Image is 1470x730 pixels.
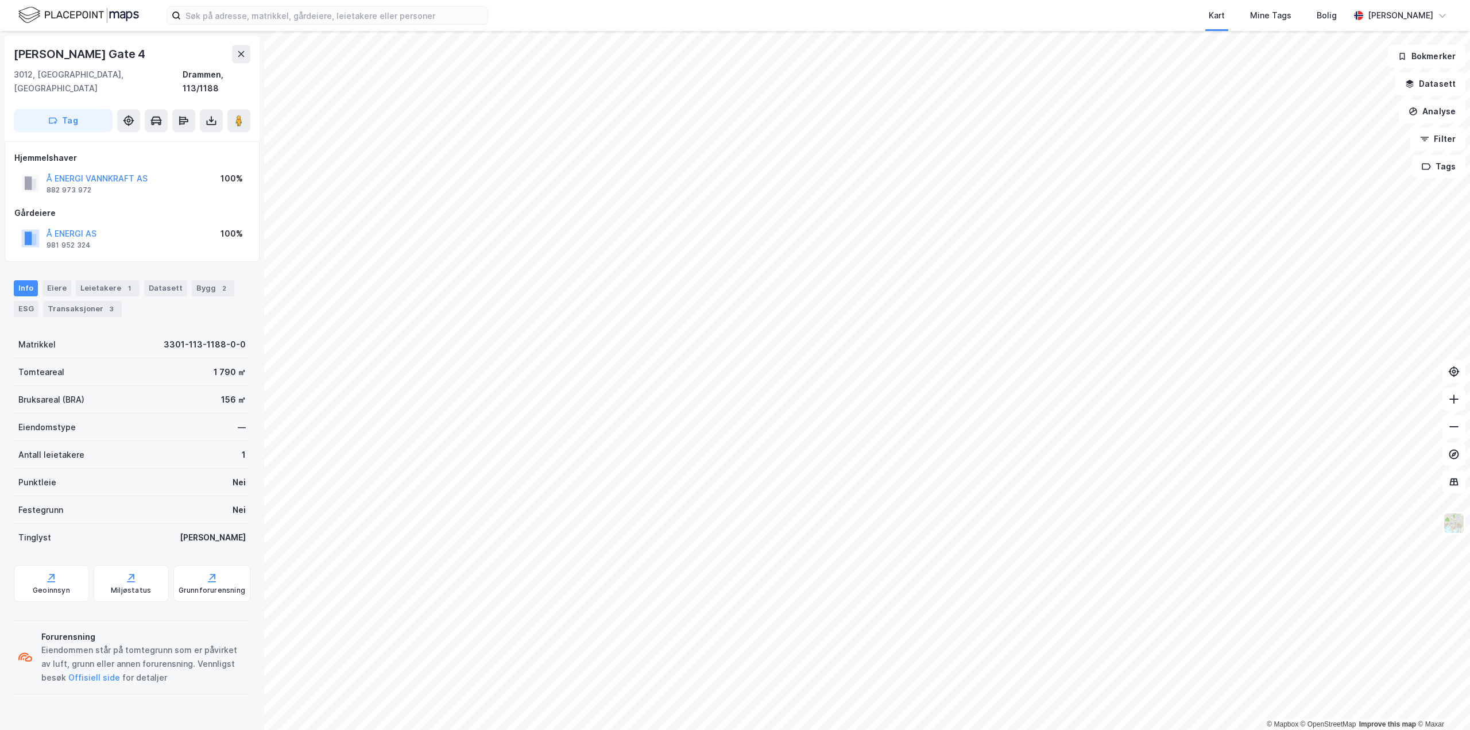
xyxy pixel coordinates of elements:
[18,5,139,25] img: logo.f888ab2527a4732fd821a326f86c7f29.svg
[179,586,245,595] div: Grunnforurensning
[220,172,243,186] div: 100%
[47,241,91,250] div: 981 952 324
[14,206,250,220] div: Gårdeiere
[14,68,183,95] div: 3012, [GEOGRAPHIC_DATA], [GEOGRAPHIC_DATA]
[1209,9,1225,22] div: Kart
[76,280,140,296] div: Leietakere
[1267,720,1298,728] a: Mapbox
[214,365,246,379] div: 1 790 ㎡
[183,68,250,95] div: Drammen, 113/1188
[18,531,51,544] div: Tinglyst
[220,227,243,241] div: 100%
[111,586,151,595] div: Miljøstatus
[144,280,187,296] div: Datasett
[18,503,63,517] div: Festegrunn
[238,420,246,434] div: —
[43,301,122,317] div: Transaksjoner
[1443,512,1465,534] img: Z
[18,448,84,462] div: Antall leietakere
[41,630,246,644] div: Forurensning
[14,45,148,63] div: [PERSON_NAME] Gate 4
[41,643,246,685] div: Eiendommen står på tomtegrunn som er påvirket av luft, grunn eller annen forurensning. Vennligst ...
[233,476,246,489] div: Nei
[106,303,117,315] div: 3
[18,338,56,352] div: Matrikkel
[221,393,246,407] div: 156 ㎡
[164,338,246,352] div: 3301-113-1188-0-0
[192,280,234,296] div: Bygg
[18,476,56,489] div: Punktleie
[18,420,76,434] div: Eiendomstype
[1250,9,1291,22] div: Mine Tags
[47,186,91,195] div: 882 973 972
[1413,675,1470,730] iframe: Chat Widget
[1359,720,1416,728] a: Improve this map
[218,283,230,294] div: 2
[242,448,246,462] div: 1
[42,280,71,296] div: Eiere
[1412,155,1465,178] button: Tags
[1368,9,1433,22] div: [PERSON_NAME]
[181,7,488,24] input: Søk på adresse, matrikkel, gårdeiere, leietakere eller personer
[14,109,113,132] button: Tag
[14,301,38,317] div: ESG
[18,393,84,407] div: Bruksareal (BRA)
[1301,720,1356,728] a: OpenStreetMap
[1410,128,1465,150] button: Filter
[14,280,38,296] div: Info
[123,283,135,294] div: 1
[1395,72,1465,95] button: Datasett
[180,531,246,544] div: [PERSON_NAME]
[1388,45,1465,68] button: Bokmerker
[1399,100,1465,123] button: Analyse
[18,365,64,379] div: Tomteareal
[233,503,246,517] div: Nei
[33,586,70,595] div: Geoinnsyn
[1413,675,1470,730] div: Kontrollprogram for chat
[1317,9,1337,22] div: Bolig
[14,151,250,165] div: Hjemmelshaver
